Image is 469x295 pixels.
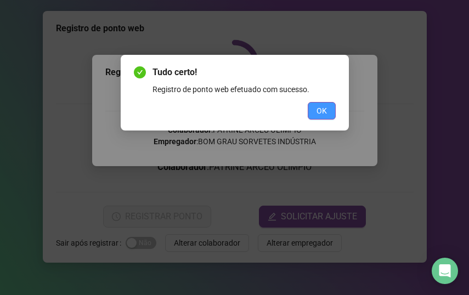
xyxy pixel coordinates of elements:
span: check-circle [134,66,146,78]
span: OK [317,105,327,117]
span: Tudo certo! [152,66,336,79]
button: OK [308,102,336,120]
div: Registro de ponto web efetuado com sucesso. [152,83,336,95]
div: Open Intercom Messenger [432,258,458,284]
